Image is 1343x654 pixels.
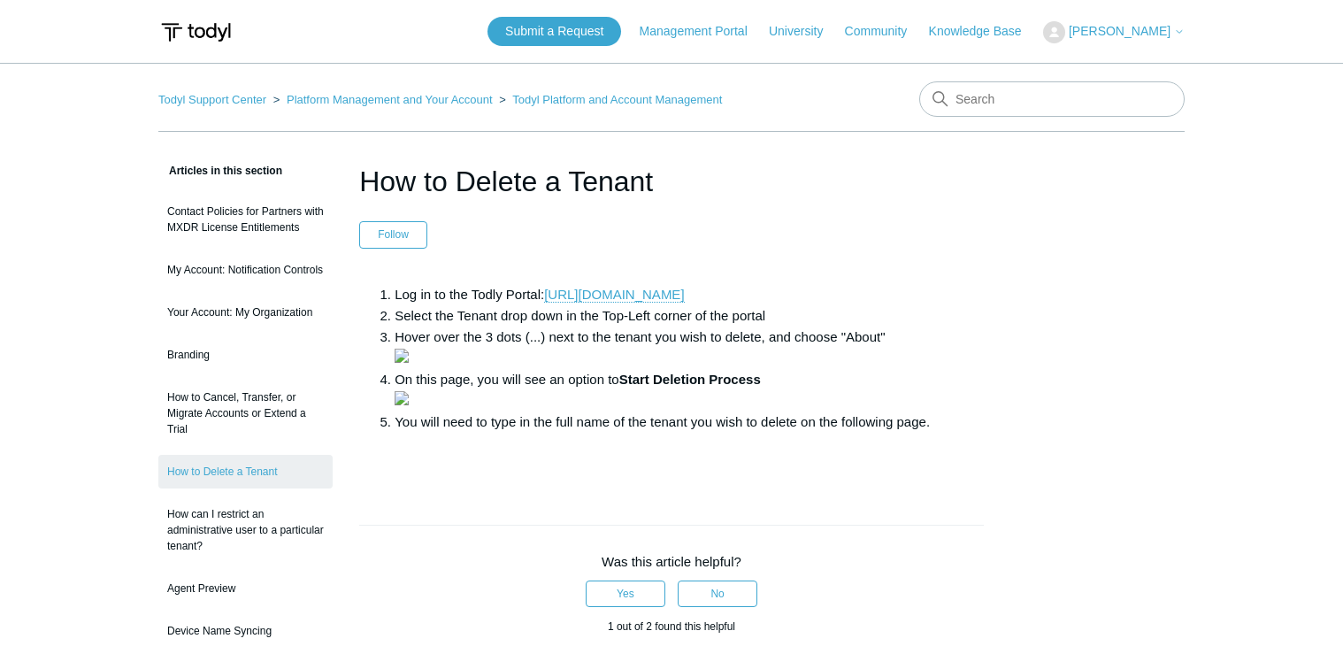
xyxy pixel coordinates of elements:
[158,338,333,372] a: Branding
[158,572,333,605] a: Agent Preview
[359,221,427,248] button: Follow Article
[158,93,270,106] li: Todyl Support Center
[769,22,840,41] a: University
[512,93,722,106] a: Todyl Platform and Account Management
[395,284,984,305] li: Log in to the Todly Portal:
[602,554,741,569] span: Was this article helpful?
[395,412,984,433] li: You will need to type in the full name of the tenant you wish to delete on the following page.
[158,296,333,329] a: Your Account: My Organization
[495,93,722,106] li: Todyl Platform and Account Management
[619,372,761,387] strong: Start Deletion Process
[158,455,333,489] a: How to Delete a Tenant
[845,22,925,41] a: Community
[487,17,621,46] a: Submit a Request
[158,165,282,177] span: Articles in this section
[929,22,1040,41] a: Knowledge Base
[287,93,493,106] a: Platform Management and Your Account
[608,620,735,633] span: 1 out of 2 found this helpful
[359,160,984,203] h1: How to Delete a Tenant
[158,195,333,244] a: Contact Policies for Partners with MXDR License Entitlements
[1069,24,1170,38] span: [PERSON_NAME]
[544,287,684,303] a: [URL][DOMAIN_NAME]
[640,22,765,41] a: Management Portal
[158,381,333,446] a: How to Cancel, Transfer, or Migrate Accounts or Extend a Trial
[158,497,333,563] a: How can I restrict an administrative user to a particular tenant?
[919,81,1185,117] input: Search
[395,305,984,327] li: Select the Tenant drop down in the Top-Left corner of the portal
[158,614,333,648] a: Device Name Syncing
[270,93,496,106] li: Platform Management and Your Account
[586,581,665,607] button: This article was helpful
[158,93,266,106] a: Todyl Support Center
[395,369,984,412] li: On this page, you will see an option to
[395,391,409,405] img: 25288652396563
[395,327,984,369] li: Hover over the 3 dots (...) next to the tenant you wish to delete, and choose "About"
[158,253,333,287] a: My Account: Notification Controls
[395,349,409,363] img: 25288630781587
[158,16,234,49] img: Todyl Support Center Help Center home page
[1043,21,1185,43] button: [PERSON_NAME]
[678,581,757,607] button: This article was not helpful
